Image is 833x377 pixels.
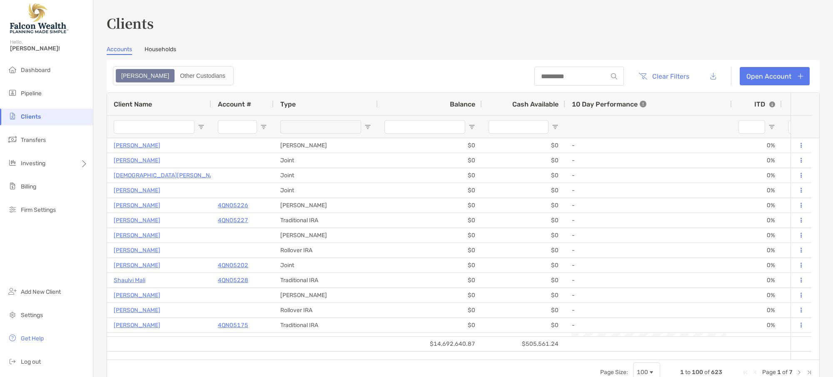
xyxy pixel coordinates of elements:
img: logout icon [7,356,17,366]
a: [PERSON_NAME] [114,230,160,241]
div: 0% [732,288,782,303]
div: - [572,228,725,242]
div: $0 [482,168,565,183]
img: transfers icon [7,134,17,144]
a: Accounts [107,46,132,55]
div: Traditional IRA [274,273,378,288]
div: -0.20% [782,333,832,347]
span: Dashboard [21,67,50,74]
div: -0.20% [732,333,782,347]
div: $49,848.36 [378,333,482,347]
div: $0 [378,213,482,228]
div: 0% [732,138,782,153]
div: 0% [732,243,782,258]
span: Investing [21,160,45,167]
span: Pipeline [21,90,42,97]
div: $505,561.24 [482,337,565,351]
button: Clear Filters [632,67,696,85]
span: Page [762,369,776,376]
div: 0% [782,288,832,303]
a: [PERSON_NAME] [114,260,160,270]
div: 0% [782,228,832,243]
div: $0 [482,153,565,168]
span: Clients [21,113,41,120]
div: 0% [782,183,832,198]
div: $14,692,640.87 [378,337,482,351]
div: Joint [274,183,378,198]
div: $0 [378,198,482,213]
button: Open Filter Menu [364,124,371,130]
div: $0 [378,258,482,273]
a: 4QN05174 [218,335,248,345]
div: ITD [754,100,775,108]
input: Balance Filter Input [384,120,465,134]
input: Client Name Filter Input [114,120,195,134]
span: Add New Client [21,288,61,295]
p: [PERSON_NAME] [114,185,160,196]
a: [PERSON_NAME] [114,245,160,255]
img: dashboard icon [7,64,17,74]
div: - [572,198,725,212]
div: Zoe [117,70,174,82]
div: 0% [782,138,832,153]
span: 100 [692,369,703,376]
img: settings icon [7,310,17,320]
a: 4QN05226 [218,200,248,211]
div: $0 [482,318,565,332]
div: 0% [732,183,782,198]
div: First Page [742,369,749,376]
span: Cash Available [512,100,559,108]
span: Firm Settings [21,206,56,213]
div: $0 [378,303,482,317]
img: firm-settings icon [7,204,17,214]
p: [PERSON_NAME] [114,290,160,300]
div: Joint [274,168,378,183]
div: $0 [378,243,482,258]
p: [PERSON_NAME] [114,200,160,211]
div: Other Custodians [175,70,230,82]
div: 0% [782,318,832,332]
div: - [572,288,725,302]
p: [PERSON_NAME] [114,155,160,166]
div: Joint [274,153,378,168]
span: Billing [21,183,36,190]
div: Rollover IRA [274,303,378,317]
div: $0 [378,183,482,198]
p: 4QN05228 [218,275,248,285]
div: [PERSON_NAME] [274,198,378,213]
a: [PERSON_NAME] [114,305,160,315]
div: 10 Day Performance [572,93,646,115]
div: Page Size: [600,369,628,376]
img: investing icon [7,158,17,168]
div: Last Page [806,369,813,376]
button: Open Filter Menu [260,124,267,130]
div: 0% [732,228,782,243]
img: Falcon Wealth Planning Logo [10,3,68,33]
div: $0 [482,183,565,198]
a: [PERSON_NAME] [114,140,160,151]
div: $0 [378,228,482,243]
p: 4QN05175 [218,320,248,330]
img: input icon [611,73,617,79]
button: Open Filter Menu [469,124,475,130]
div: segmented control [113,66,234,85]
button: Open Filter Menu [552,124,559,130]
div: - [572,303,725,317]
p: 4QN05227 [218,215,248,226]
span: 7 [789,369,793,376]
div: $0 [378,138,482,153]
div: $0 [378,168,482,183]
input: Account # Filter Input [218,120,257,134]
a: [DEMOGRAPHIC_DATA][PERSON_NAME] [114,170,224,181]
div: 0% [732,303,782,317]
div: 0% [782,198,832,213]
div: 0% [732,213,782,228]
div: 0% [732,168,782,183]
div: Traditional IRA [274,213,378,228]
span: [PERSON_NAME]! [10,45,88,52]
div: 0% [782,168,832,183]
div: [PERSON_NAME] [274,333,378,347]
